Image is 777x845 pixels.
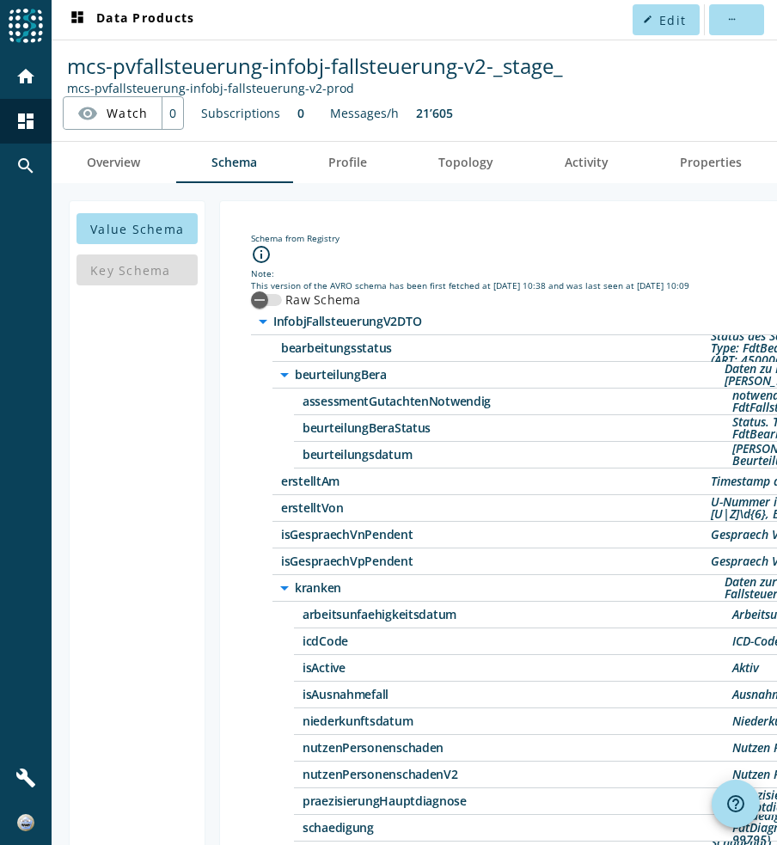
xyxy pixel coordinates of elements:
[407,96,462,130] div: 21’605
[303,822,732,834] span: /kranken/schaedigung
[303,689,732,701] span: /kranken/isAusnahmefall
[67,52,563,80] span: mcs-pvfallsteuerung-infobj-fallsteuerung-v2-_stage_
[659,12,686,28] span: Edit
[633,4,700,35] button: Edit
[303,742,732,754] span: /kranken/nutzenPersonenschaden
[303,609,732,621] span: /kranken/arbeitsunfaehigkeitsdatum
[303,795,732,807] span: /kranken/praezisierungHauptdiagnose
[726,15,736,24] mat-icon: more_horiz
[321,96,407,130] div: Messages/h
[295,369,725,381] span: /beurteilungBera
[211,156,257,168] span: Schema
[281,555,711,567] span: /isGespraechVpPendent
[67,9,88,30] mat-icon: dashboard
[565,156,609,168] span: Activity
[76,213,198,244] button: Value Schema
[274,578,295,598] i: arrow_drop_down
[162,97,183,129] div: 0
[643,15,652,24] mat-icon: edit
[15,768,36,788] mat-icon: build
[193,96,289,130] div: Subscriptions
[295,582,725,594] span: /kranken
[60,4,201,35] button: Data Products
[107,98,148,128] span: Watch
[725,793,746,814] mat-icon: help_outline
[303,449,732,461] span: /beurteilungBera/beurteilungsdatum
[67,9,194,30] span: Data Products
[15,111,36,132] mat-icon: dashboard
[282,291,361,309] label: Raw Schema
[303,422,732,434] span: /beurteilungBera/beurteilungBeraStatus
[303,715,732,727] span: /kranken/niederkunftsdatum
[281,502,711,514] span: /erstelltVon
[281,475,711,487] span: /erstelltAm
[281,342,711,354] span: /bearbeitungsstatus
[303,395,732,407] span: /beurteilungBera/assessmentGutachtenNotwendig
[438,156,493,168] span: Topology
[289,96,313,130] div: 0
[303,635,732,647] span: /kranken/icdCode
[87,156,140,168] span: Overview
[303,768,732,781] span: /kranken/nutzenPersonenschadenV2
[17,814,34,831] img: 4630c00465cddc62c5e0d48377b6cd43
[732,662,759,674] div: Description
[273,315,703,328] span: /
[90,221,184,237] span: Value Schema
[15,156,36,176] mat-icon: search
[281,529,711,541] span: /isGespraechVnPendent
[9,9,43,43] img: spoud-logo.svg
[251,244,272,265] i: info_outline
[15,66,36,87] mat-icon: home
[253,311,273,332] i: arrow_drop_down
[680,156,742,168] span: Properties
[64,98,162,129] button: Watch
[274,364,295,385] i: arrow_drop_down
[67,80,563,96] div: Kafka Topic: mcs-pvfallsteuerung-infobj-fallsteuerung-v2-prod
[328,156,367,168] span: Profile
[303,662,732,674] span: /kranken/isActive
[77,103,98,124] mat-icon: visibility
